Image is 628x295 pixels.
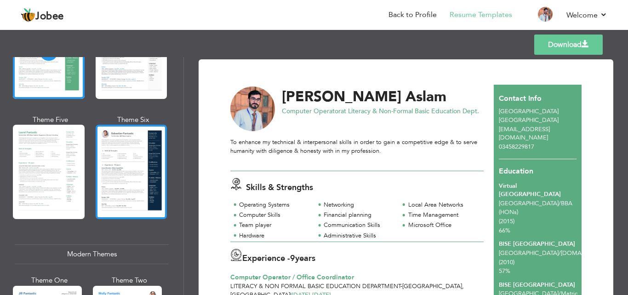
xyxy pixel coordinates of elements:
[290,253,295,264] span: 9
[21,8,35,23] img: jobee.io
[239,211,309,220] div: Computer Skills
[534,35,603,55] a: Download
[15,244,169,264] div: Modern Themes
[95,276,164,285] div: Theme Two
[15,115,86,125] div: Theme Five
[242,253,290,264] span: Experience -
[408,221,479,230] div: Microsoft Office
[559,199,561,208] span: /
[499,125,550,142] span: [EMAIL_ADDRESS][DOMAIN_NAME]
[559,249,561,257] span: /
[400,282,402,290] span: -
[566,10,607,21] a: Welcome
[239,221,309,230] div: Team player
[341,107,479,116] span: at Literacy & Non-Formal Basic Education Dept.
[324,221,394,230] div: Communication Skills
[499,116,559,124] span: [GEOGRAPHIC_DATA]
[324,211,394,220] div: Financial planning
[499,199,572,216] span: [GEOGRAPHIC_DATA] BBA (HONs)
[230,87,275,132] img: No image
[462,282,464,290] span: ,
[230,138,484,164] div: To enhance my technical & interpersonal skills in order to gain a competitive edge & to serve hum...
[499,107,559,116] span: [GEOGRAPHIC_DATA]
[230,282,400,290] span: Literacy & Non Formal Basic Education Department
[408,201,479,209] div: Local Area Networks
[499,258,514,266] span: (2010)
[246,182,313,193] span: Skills & Strengths
[405,87,446,106] span: Aslam
[21,8,64,23] a: Jobee
[499,240,577,249] div: BISE [GEOGRAPHIC_DATA]
[499,182,577,199] div: Virtual [GEOGRAPHIC_DATA]
[324,231,394,240] div: Administrative Skills
[499,281,577,289] div: BISE [GEOGRAPHIC_DATA]
[499,166,533,176] span: Education
[230,273,354,282] span: Computer Operator / Office Coordinator
[35,12,64,22] span: Jobee
[239,231,309,240] div: Hardware
[15,276,84,285] div: Theme One
[499,267,510,275] span: 57%
[499,93,542,104] span: Contact Info
[499,249,610,257] span: [GEOGRAPHIC_DATA] [DOMAIN_NAME]
[290,253,315,265] label: years
[408,211,479,220] div: Time Management
[499,226,510,235] span: 66%
[538,7,553,22] img: Profile Img
[239,201,309,209] div: Operating Systems
[450,10,512,20] a: Resume Templates
[282,87,401,106] span: [PERSON_NAME]
[499,143,534,151] span: 03458229817
[499,217,514,226] span: (2015)
[282,107,341,116] span: Computer Operator
[388,10,437,20] a: Back to Profile
[97,115,169,125] div: Theme Six
[324,201,394,209] div: Networking
[402,282,462,290] span: [GEOGRAPHIC_DATA]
